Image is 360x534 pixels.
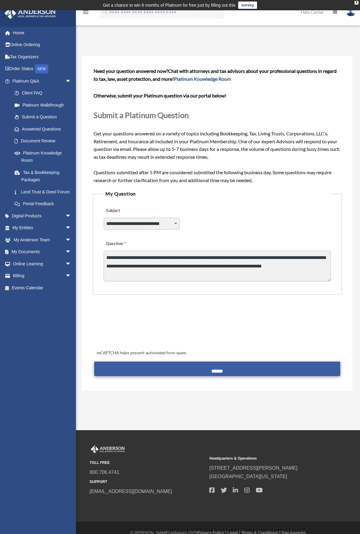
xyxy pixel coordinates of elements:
label: Subject [104,206,161,215]
img: Anderson Advisors Platinum Portal [90,445,126,453]
a: Billingarrow_drop_down [4,270,81,282]
a: Platinum Knowledge Room [174,76,231,82]
a: Portal Feedback [9,198,81,210]
a: 800.706.4741 [90,470,119,475]
a: My Entitiesarrow_drop_down [4,222,81,234]
span: arrow_drop_down [65,222,77,234]
a: Online Ordering [4,39,81,51]
span: Get your questions answered on a variety of topics including Bookkeeping, Tax, Living Trusts, Cor... [94,68,341,183]
a: [GEOGRAPHIC_DATA][US_STATE] [209,474,287,479]
small: SUPPORT [90,479,205,485]
a: Submit a Question [9,111,77,123]
a: Platinum Q&Aarrow_drop_down [4,75,81,87]
img: User Pic [346,8,355,16]
i: menu [82,9,89,16]
small: TOLL FREE [90,460,205,466]
a: Answered Questions [9,123,81,135]
i: search [101,8,108,15]
a: [EMAIL_ADDRESS][DOMAIN_NAME] [90,489,172,494]
a: Tax & Bookkeeping Packages [9,166,81,186]
a: My Anderson Teamarrow_drop_down [4,234,81,246]
span: Chat with attorneys and tax advisors about your professional questions in regard to tax, law, ass... [94,68,337,82]
span: arrow_drop_down [65,210,77,222]
iframe: reCAPTCHA [95,314,187,337]
span: arrow_drop_down [65,246,77,258]
a: menu [82,11,89,16]
a: Client FAQ [9,87,81,99]
a: Order StatusNEW [4,63,81,75]
a: Digital Productsarrow_drop_down [4,210,81,222]
div: NEW [35,64,48,73]
a: Tax Organizers [4,51,81,63]
div: Get a chance to win 6 months of Platinum for free just by filling out this [103,2,236,9]
b: Otherwise, submit your Platinum question via our portal below! [94,93,226,98]
a: Online Learningarrow_drop_down [4,258,81,270]
span: Need your question answered now? [94,68,168,74]
label: Question [104,240,151,248]
div: close [355,1,358,5]
img: Anderson Advisors Platinum Portal [3,7,58,19]
a: Platinum Walkthrough [9,99,81,111]
legend: My Question [103,189,331,198]
div: reCAPTCHA helps prevent automated form spam. [94,349,341,357]
span: arrow_drop_down [65,75,77,87]
span: Submit a Platinum Question [94,111,189,120]
a: Home [4,27,81,39]
a: Events Calendar [4,282,81,294]
a: [STREET_ADDRESS][PERSON_NAME] [209,465,297,471]
small: Headquarters & Operations [209,455,325,462]
span: arrow_drop_down [65,234,77,246]
span: arrow_drop_down [65,270,77,282]
a: Land Trust & Deed Forum [9,186,81,198]
a: survey [238,2,257,9]
span: arrow_drop_down [65,258,77,270]
a: Document Review [9,135,81,147]
a: My Documentsarrow_drop_down [4,246,81,258]
a: Platinum Knowledge Room [9,147,81,166]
